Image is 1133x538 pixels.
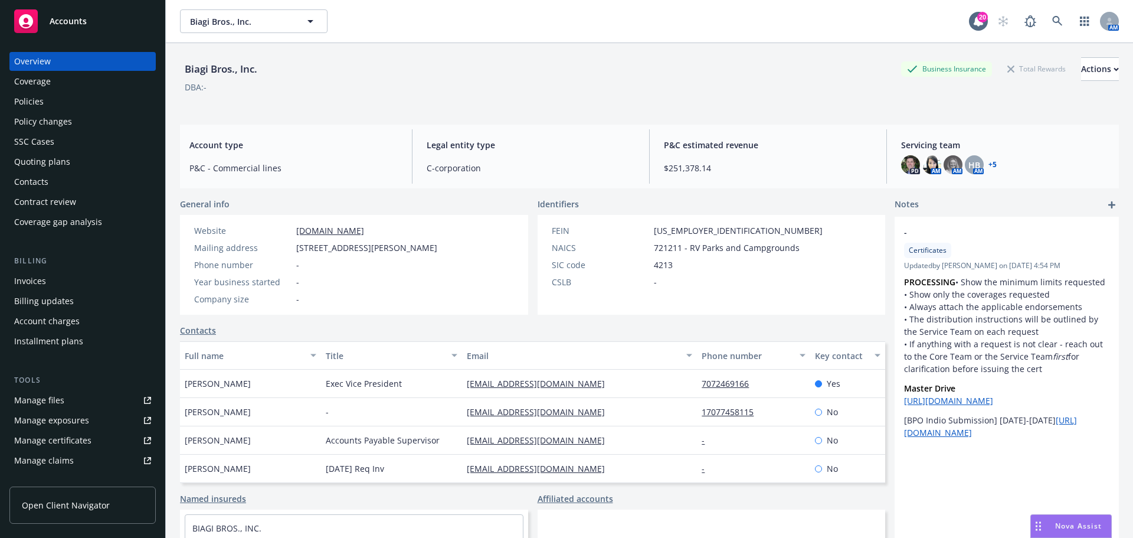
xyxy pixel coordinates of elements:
[14,132,54,151] div: SSC Cases
[180,198,230,210] span: General info
[702,350,792,362] div: Phone number
[702,435,714,446] a: -
[467,435,614,446] a: [EMAIL_ADDRESS][DOMAIN_NAME]
[192,523,261,534] a: BIAGI BROS., INC.
[9,132,156,151] a: SSC Cases
[922,155,941,174] img: photo
[904,383,955,394] strong: Master Drive
[552,259,649,271] div: SIC code
[189,162,398,174] span: P&C - Commercial lines
[427,139,635,151] span: Legal entity type
[810,341,885,370] button: Key contact
[827,406,838,418] span: No
[180,61,262,77] div: Biagi Bros., Inc.
[189,139,398,151] span: Account type
[1019,9,1042,33] a: Report a Bug
[190,15,292,28] span: Biagi Bros., Inc.
[538,198,579,210] span: Identifiers
[991,9,1015,33] a: Start snowing
[1053,351,1068,362] em: first
[1081,57,1119,81] button: Actions
[180,341,321,370] button: Full name
[467,463,614,474] a: [EMAIL_ADDRESS][DOMAIN_NAME]
[1031,515,1046,537] div: Drag to move
[185,377,251,390] span: [PERSON_NAME]
[895,217,1119,448] div: -CertificatesUpdatedby [PERSON_NAME] on [DATE] 4:54 PMPROCESSING• Show the minimum limits request...
[321,341,462,370] button: Title
[904,226,1079,239] span: -
[827,377,840,390] span: Yes
[1030,514,1112,538] button: Nova Assist
[988,161,997,168] a: +5
[9,451,156,470] a: Manage claims
[14,52,51,71] div: Overview
[702,406,763,418] a: 17077458115
[895,198,919,212] span: Notes
[194,224,292,237] div: Website
[185,434,251,446] span: [PERSON_NAME]
[9,471,156,490] a: Manage BORs
[185,406,251,418] span: [PERSON_NAME]
[1073,9,1096,33] a: Switch app
[467,406,614,418] a: [EMAIL_ADDRESS][DOMAIN_NAME]
[552,224,649,237] div: FEIN
[9,52,156,71] a: Overview
[1105,198,1119,212] a: add
[9,193,156,211] a: Contract review
[702,463,714,474] a: -
[14,292,74,311] div: Billing updates
[194,293,292,305] div: Company size
[9,312,156,331] a: Account charges
[9,112,156,131] a: Policy changes
[654,224,823,237] span: [US_EMPLOYER_IDENTIFICATION_NUMBER]
[14,172,48,191] div: Contacts
[14,272,46,291] div: Invoices
[904,260,1109,271] span: Updated by [PERSON_NAME] on [DATE] 4:54 PM
[296,242,437,254] span: [STREET_ADDRESS][PERSON_NAME]
[697,341,810,370] button: Phone number
[326,377,402,390] span: Exec Vice President
[194,276,292,288] div: Year business started
[9,431,156,450] a: Manage certificates
[185,462,251,475] span: [PERSON_NAME]
[14,112,72,131] div: Policy changes
[326,434,440,446] span: Accounts Payable Supervisor
[14,312,80,331] div: Account charges
[9,272,156,291] a: Invoices
[296,225,364,236] a: [DOMAIN_NAME]
[14,152,70,171] div: Quoting plans
[326,350,444,362] div: Title
[815,350,867,362] div: Key contact
[552,276,649,288] div: CSLB
[552,242,649,254] div: NAICS
[14,431,91,450] div: Manage certificates
[9,374,156,386] div: Tools
[462,341,697,370] button: Email
[296,293,299,305] span: -
[9,5,156,38] a: Accounts
[180,9,328,33] button: Biagi Bros., Inc.
[427,162,635,174] span: C-corporation
[14,213,102,231] div: Coverage gap analysis
[467,350,679,362] div: Email
[909,245,947,256] span: Certificates
[901,139,1109,151] span: Servicing team
[326,406,329,418] span: -
[9,213,156,231] a: Coverage gap analysis
[9,92,156,111] a: Policies
[14,72,51,91] div: Coverage
[14,332,83,351] div: Installment plans
[702,378,758,389] a: 7072469166
[904,276,1109,375] p: • Show the minimum limits requested • Show only the coverages requested • Always attach the appli...
[827,462,838,475] span: No
[9,411,156,430] a: Manage exposures
[904,276,955,288] strong: PROCESSING
[9,172,156,191] a: Contacts
[296,276,299,288] span: -
[185,81,207,93] div: DBA: -
[977,12,988,22] div: 20
[654,259,673,271] span: 4213
[1046,9,1069,33] a: Search
[9,292,156,311] a: Billing updates
[14,92,44,111] div: Policies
